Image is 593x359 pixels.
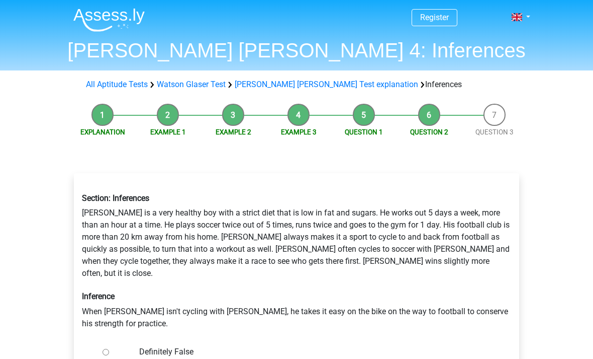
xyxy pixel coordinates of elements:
[65,38,528,62] h1: [PERSON_NAME] [PERSON_NAME] 4: Inferences
[235,80,418,89] a: [PERSON_NAME] [PERSON_NAME] Test explanation
[80,128,125,136] a: Explanation
[281,128,317,136] a: Example 3
[82,79,511,91] div: Inferences
[475,128,514,136] a: Question 3
[345,128,383,136] a: Question 1
[82,292,511,301] h6: Inference
[410,128,448,136] a: Question 2
[86,80,148,89] a: All Aptitude Tests
[420,13,449,22] a: Register
[216,128,251,136] a: Example 2
[157,80,226,89] a: Watson Glaser Test
[139,346,487,358] label: Definitely False
[150,128,186,136] a: Example 1
[74,185,519,337] div: [PERSON_NAME] is a very healthy boy with a strict diet that is low in fat and sugars. He works ou...
[82,193,511,203] h6: Section: Inferences
[73,8,145,32] img: Assessly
